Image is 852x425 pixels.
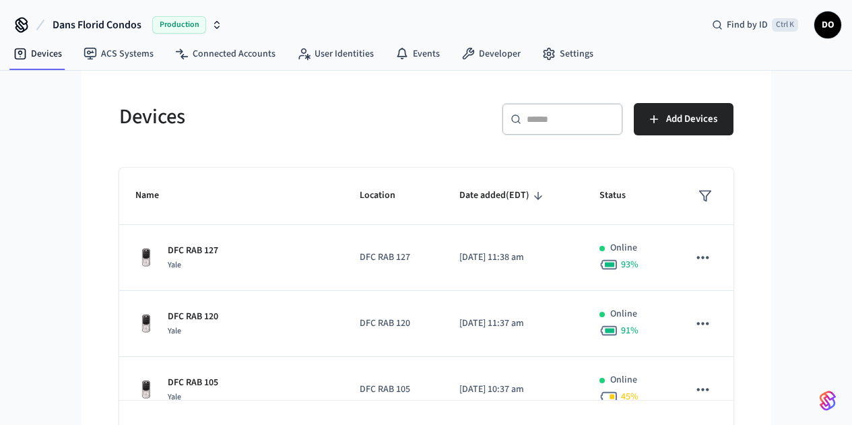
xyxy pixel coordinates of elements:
[135,247,157,269] img: Yale Assure Touchscreen Wifi Smart Lock, Satin Nickel, Front
[820,390,836,412] img: SeamLogoGradient.69752ec5.svg
[164,42,286,66] a: Connected Accounts
[168,376,218,390] p: DFC RAB 105
[360,251,427,265] p: DFC RAB 127
[168,244,218,258] p: DFC RAB 127
[621,324,638,337] span: 91 %
[599,185,643,206] span: Status
[816,13,840,37] span: DO
[772,18,798,32] span: Ctrl K
[360,317,427,331] p: DFC RAB 120
[531,42,604,66] a: Settings
[152,16,206,34] span: Production
[168,259,181,271] span: Yale
[3,42,73,66] a: Devices
[814,11,841,38] button: DO
[610,241,637,255] p: Online
[459,383,567,397] p: [DATE] 10:37 am
[360,185,413,206] span: Location
[135,313,157,335] img: Yale Assure Touchscreen Wifi Smart Lock, Satin Nickel, Front
[727,18,768,32] span: Find by ID
[451,42,531,66] a: Developer
[135,185,176,206] span: Name
[168,391,181,403] span: Yale
[53,17,141,33] span: Dans Florid Condos
[610,373,637,387] p: Online
[459,251,567,265] p: [DATE] 11:38 am
[168,310,218,324] p: DFC RAB 120
[610,307,637,321] p: Online
[621,390,638,403] span: 45 %
[701,13,809,37] div: Find by IDCtrl K
[459,317,567,331] p: [DATE] 11:37 am
[621,258,638,271] span: 93 %
[666,110,717,128] span: Add Devices
[360,383,427,397] p: DFC RAB 105
[135,379,157,401] img: Yale Assure Touchscreen Wifi Smart Lock, Satin Nickel, Front
[119,103,418,131] h5: Devices
[634,103,733,135] button: Add Devices
[168,325,181,337] span: Yale
[459,185,547,206] span: Date added(EDT)
[286,42,385,66] a: User Identities
[73,42,164,66] a: ACS Systems
[385,42,451,66] a: Events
